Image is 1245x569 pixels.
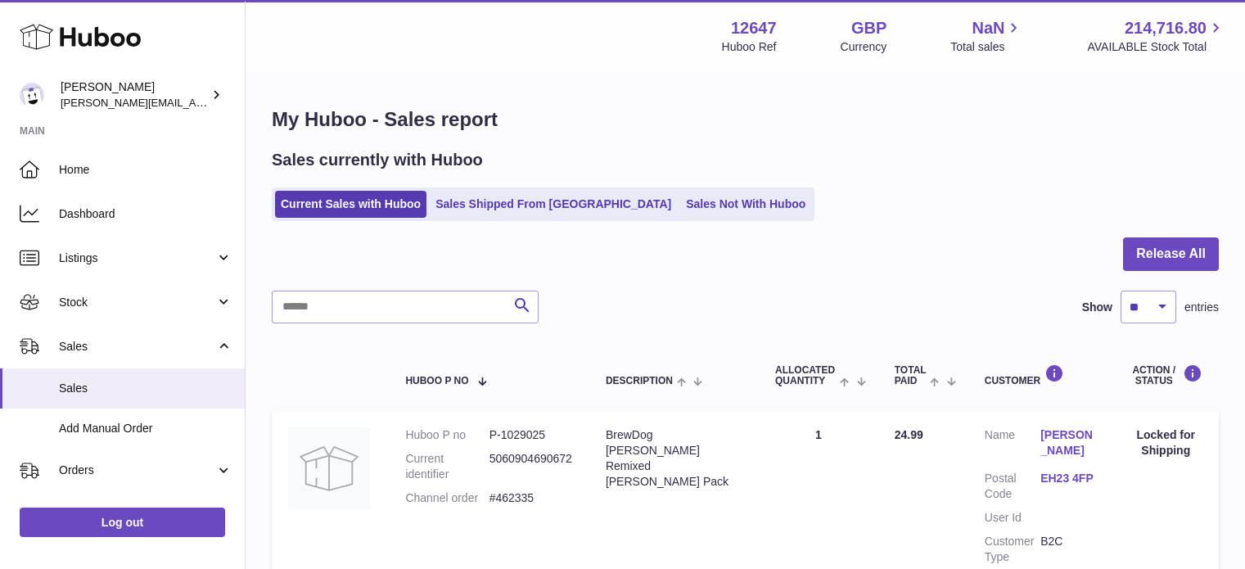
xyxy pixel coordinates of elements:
[288,427,370,509] img: no-photo.jpg
[985,471,1040,502] dt: Postal Code
[20,83,44,107] img: peter@pinter.co.uk
[972,17,1004,39] span: NaN
[1087,39,1225,55] span: AVAILABLE Stock Total
[985,364,1097,386] div: Customer
[1082,300,1112,315] label: Show
[59,381,232,396] span: Sales
[272,149,483,171] h2: Sales currently with Huboo
[61,79,208,111] div: [PERSON_NAME]
[20,508,225,537] a: Log out
[405,451,489,482] dt: Current identifier
[985,427,1040,463] dt: Name
[1130,364,1202,386] div: Action / Status
[405,376,468,386] span: Huboo P no
[59,206,232,222] span: Dashboard
[731,17,777,39] strong: 12647
[722,39,777,55] div: Huboo Ref
[489,490,573,506] dd: #462335
[985,534,1040,565] dt: Customer Type
[1040,471,1096,486] a: EH23 4FP
[275,191,426,218] a: Current Sales with Huboo
[430,191,677,218] a: Sales Shipped From [GEOGRAPHIC_DATA]
[1130,427,1202,458] div: Locked for Shipping
[59,162,232,178] span: Home
[1040,534,1096,565] dd: B2C
[61,96,416,109] span: [PERSON_NAME][EMAIL_ADDRESS][PERSON_NAME][DOMAIN_NAME]
[606,376,673,386] span: Description
[775,365,836,386] span: ALLOCATED Quantity
[950,17,1023,55] a: NaN Total sales
[59,463,215,478] span: Orders
[1184,300,1219,315] span: entries
[405,427,489,443] dt: Huboo P no
[985,510,1040,526] dt: User Id
[405,490,489,506] dt: Channel order
[489,427,573,443] dd: P-1029025
[1087,17,1225,55] a: 214,716.80 AVAILABLE Stock Total
[606,427,742,490] div: BrewDog [PERSON_NAME] Remixed [PERSON_NAME] Pack
[489,451,573,482] dd: 5060904690672
[59,339,215,354] span: Sales
[895,365,927,386] span: Total paid
[950,39,1023,55] span: Total sales
[59,295,215,310] span: Stock
[1125,17,1207,39] span: 214,716.80
[59,421,232,436] span: Add Manual Order
[895,428,923,441] span: 24.99
[272,106,1219,133] h1: My Huboo - Sales report
[851,17,886,39] strong: GBP
[841,39,887,55] div: Currency
[1123,237,1219,271] button: Release All
[1040,427,1096,458] a: [PERSON_NAME]
[680,191,811,218] a: Sales Not With Huboo
[59,251,215,266] span: Listings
